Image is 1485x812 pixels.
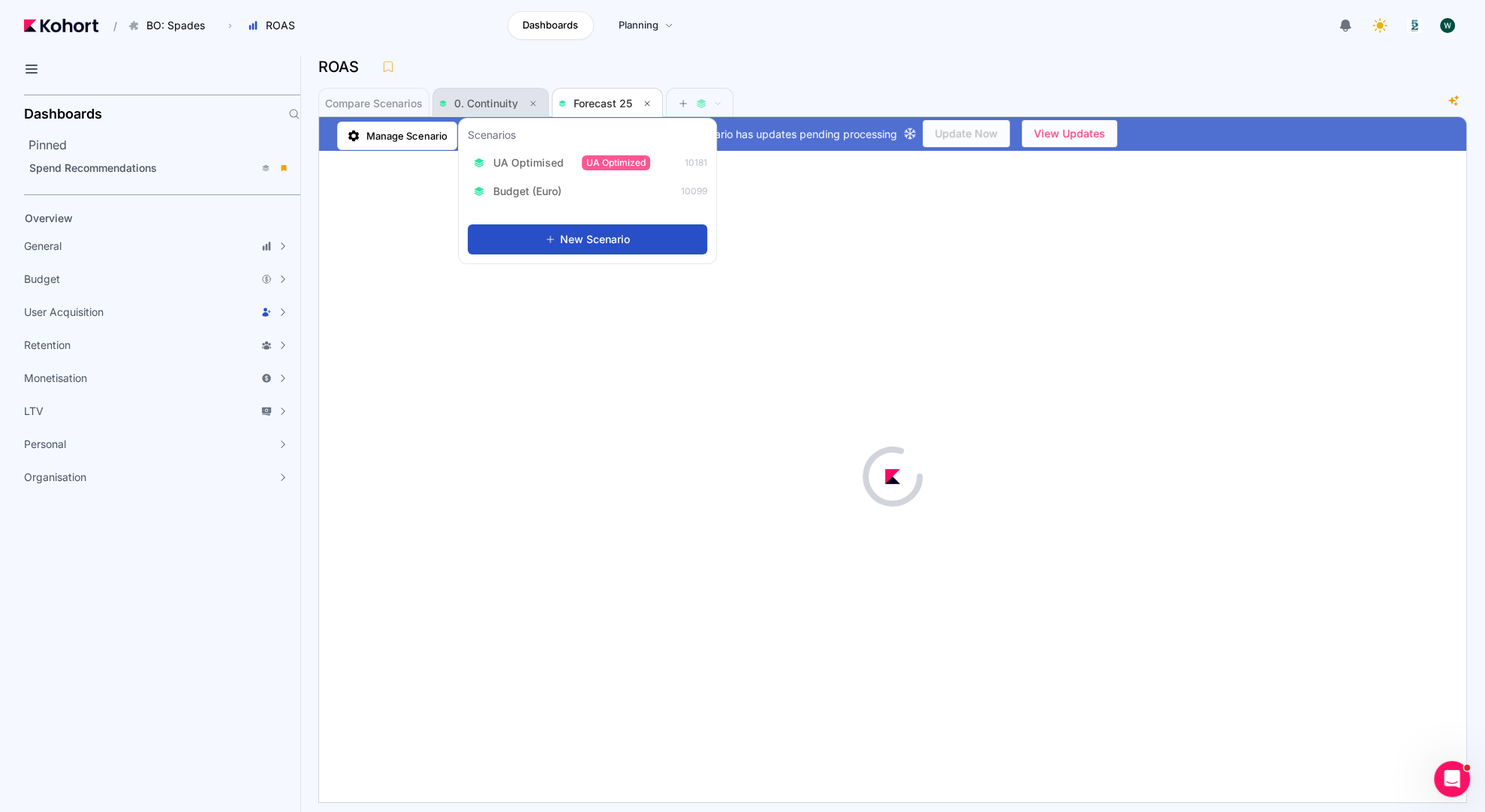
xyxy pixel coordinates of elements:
h3: ROAS [318,59,368,74]
span: Dashboards [523,18,578,33]
span: 10181 [685,157,707,169]
span: General [24,239,62,254]
span: Organisation [24,470,86,485]
img: Kohort logo [24,19,98,32]
h2: Dashboards [24,107,102,121]
span: Budget (Euro) [493,184,562,199]
iframe: Intercom live chat [1434,761,1470,797]
a: Spend Recommendations [24,157,296,179]
span: Overview [25,212,73,224]
img: logo_logo_images_1_20240607072359498299_20240828135028712857.jpeg [1407,18,1422,33]
span: 0. Continuity [454,97,518,110]
a: Overview [20,207,275,230]
span: BO: Spades [146,18,205,33]
h3: Scenarios [468,128,516,146]
button: Budget (Euro) [468,179,577,203]
span: Forecast 25 [574,97,632,110]
span: View Updates [1034,122,1105,145]
button: View Updates [1022,120,1117,147]
span: New Scenario [560,232,630,247]
span: User Acquisition [24,305,104,320]
span: Retention [24,338,71,353]
span: Manage Scenario [366,128,447,143]
span: 10099 [681,185,707,197]
span: UA Optimized [582,155,650,170]
span: Budget [24,272,60,287]
span: LTV [24,404,44,419]
span: ROAS [266,18,295,33]
span: Monetisation [24,371,87,386]
span: Personal [24,437,66,452]
span: / [101,18,117,34]
h2: Pinned [29,136,300,154]
button: ROAS [239,13,311,38]
button: UA OptimisedUA Optimized [468,150,656,175]
span: UA Optimised [493,155,564,170]
span: Spend Recommendations [29,161,157,174]
a: Planning [603,11,689,40]
a: Dashboards [508,11,594,40]
a: Manage Scenario [337,122,457,150]
span: This scenario has updates pending processing [668,126,897,142]
span: Compare Scenarios [325,98,423,109]
span: Planning [619,18,658,33]
span: › [225,20,235,32]
button: BO: Spades [120,13,221,38]
button: New Scenario [468,224,707,254]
